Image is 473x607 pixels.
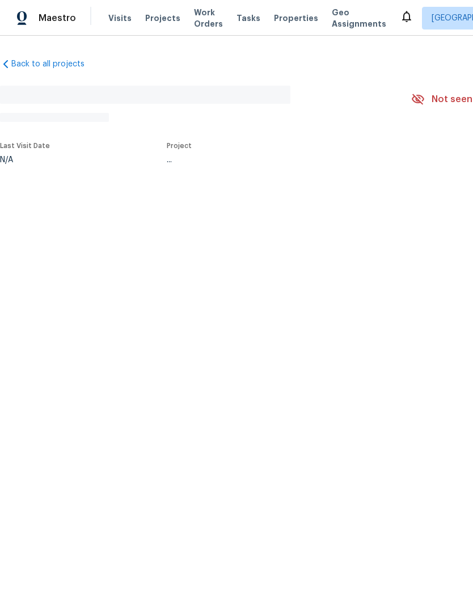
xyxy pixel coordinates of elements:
[167,142,192,149] span: Project
[194,7,223,29] span: Work Orders
[39,12,76,24] span: Maestro
[145,12,180,24] span: Projects
[108,12,132,24] span: Visits
[167,156,385,164] div: ...
[332,7,386,29] span: Geo Assignments
[274,12,318,24] span: Properties
[236,14,260,22] span: Tasks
